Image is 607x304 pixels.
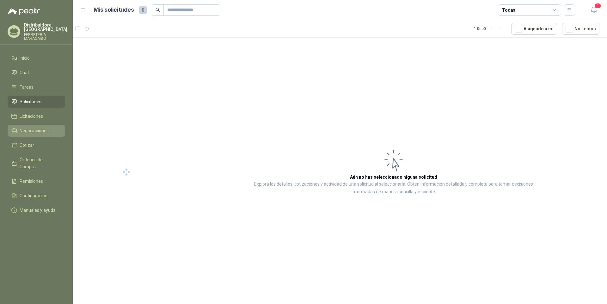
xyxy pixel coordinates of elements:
button: No Leídos [562,23,599,35]
a: Cotizar [8,139,65,151]
a: Inicio [8,52,65,64]
a: Negociaciones [8,125,65,137]
img: Logo peakr [8,8,40,15]
div: 1 - 0 de 0 [474,24,506,34]
span: Tareas [20,84,34,91]
a: Solicitudes [8,96,65,108]
span: Órdenes de Compra [20,156,59,170]
h3: Aún no has seleccionado niguna solicitud [350,174,437,181]
a: Manuales y ayuda [8,204,65,216]
button: 1 [588,4,599,16]
a: Órdenes de Compra [8,154,65,173]
span: Licitaciones [20,113,43,120]
button: Asignado a mi [511,23,557,35]
span: Negociaciones [20,127,49,134]
span: Configuración [20,192,47,199]
p: Explora los detalles, cotizaciones y actividad de una solicitud al seleccionarla. Obtén informaci... [243,181,544,196]
a: Tareas [8,81,65,93]
p: Distribuidora [GEOGRAPHIC_DATA] [24,23,67,32]
span: Remisiones [20,178,43,185]
span: Solicitudes [20,98,41,105]
a: Remisiones [8,175,65,187]
span: 0 [139,6,147,14]
span: Chat [20,69,29,76]
h1: Mis solicitudes [94,5,134,15]
div: Todas [502,7,515,14]
span: search [156,8,160,12]
span: 1 [594,3,601,9]
span: Cotizar [20,142,34,149]
a: Configuración [8,190,65,202]
span: Inicio [20,55,30,62]
p: FERRETERIA MARACAIBO [24,33,67,40]
a: Licitaciones [8,110,65,122]
span: Manuales y ayuda [20,207,56,214]
a: Chat [8,67,65,79]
